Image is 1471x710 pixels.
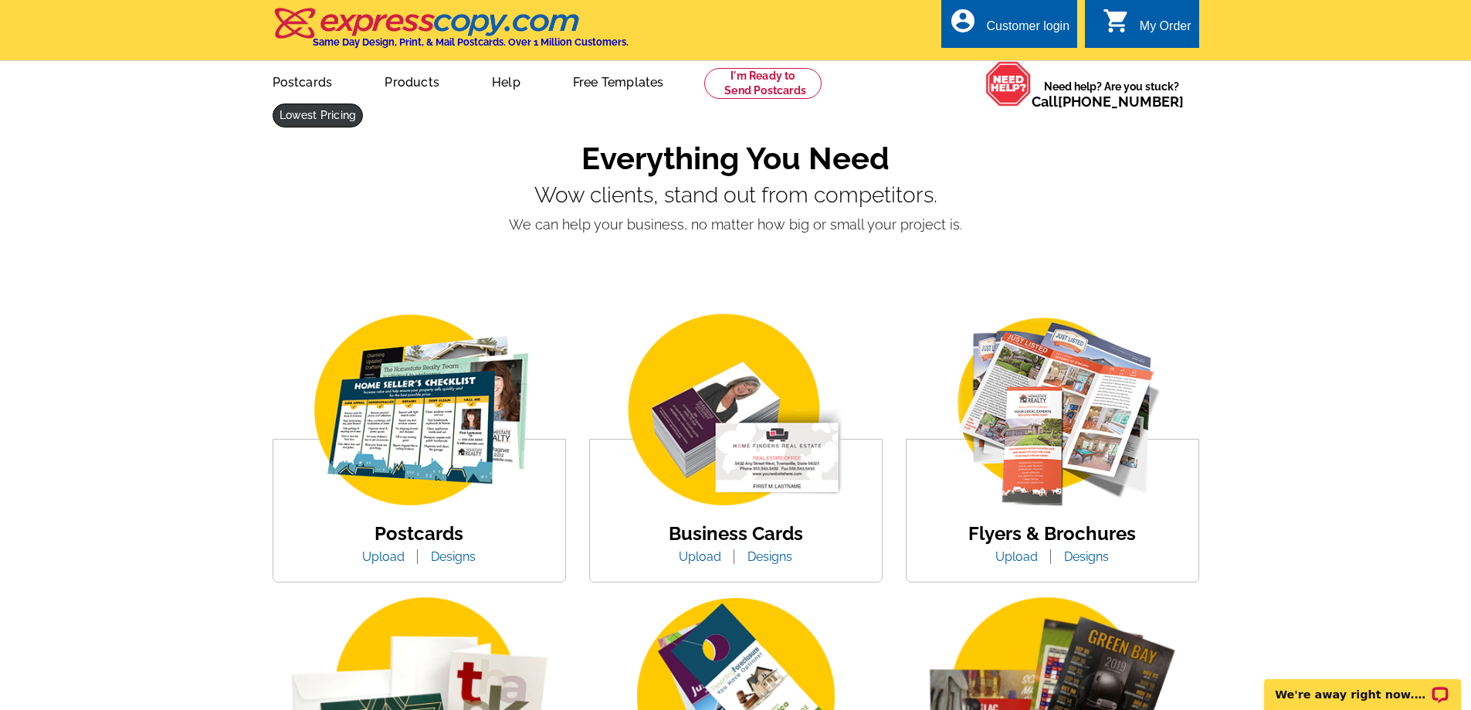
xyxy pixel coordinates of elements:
a: shopping_cart My Order [1103,17,1191,36]
h1: Everything You Need [273,140,1199,177]
a: Help [467,63,545,99]
div: My Order [1140,19,1191,41]
i: account_circle [949,7,977,35]
a: Flyers & Brochures [968,522,1136,545]
a: Same Day Design, Print, & Mail Postcards. Over 1 Million Customers. [273,19,629,48]
img: flyer-card.png [921,310,1184,513]
a: Free Templates [548,63,689,99]
a: Designs [419,549,487,564]
div: Customer login [986,19,1069,41]
a: Business Cards [669,522,803,545]
p: We can help your business, no matter how big or small your project is. [273,214,1199,235]
img: business-card.png [605,310,867,513]
a: Postcards [248,63,358,99]
a: Designs [736,549,804,564]
a: account_circle Customer login [949,17,1069,36]
iframe: LiveChat chat widget [1254,661,1471,710]
a: Upload [984,549,1049,564]
span: Need help? Are you stuck? [1032,79,1191,110]
img: img_postcard.png [288,310,551,513]
a: Upload [351,549,416,564]
h4: Same Day Design, Print, & Mail Postcards. Over 1 Million Customers. [313,36,629,48]
a: Upload [667,549,733,564]
i: shopping_cart [1103,7,1130,35]
p: Wow clients, stand out from competitors. [273,183,1199,208]
a: Designs [1052,549,1120,564]
a: Products [360,63,464,99]
img: help [985,61,1032,107]
span: Call [1032,93,1184,110]
a: Postcards [375,522,463,545]
a: [PHONE_NUMBER] [1058,93,1184,110]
